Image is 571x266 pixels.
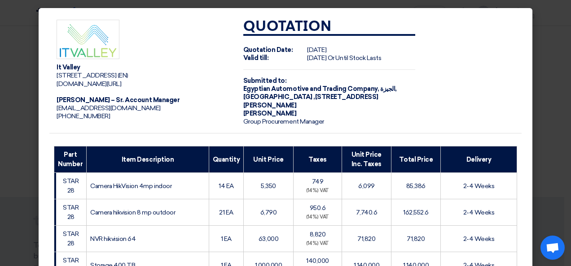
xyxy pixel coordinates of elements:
span: 162,552.6 [403,209,429,216]
div: Open chat [540,236,565,260]
span: 140,000 [306,257,329,265]
span: 7,740.6 [356,209,378,216]
span: Egyptian Automotive and Trading Company, [243,85,379,93]
span: 2-4 Weeks [463,209,495,216]
span: 2-4 Weeks [463,235,495,243]
span: 950.6 [310,204,326,212]
th: Part Number [54,146,87,173]
td: STAR 28 [54,199,87,226]
span: Camera HikVision 4mp indoor [90,182,171,190]
img: Company Logo [57,20,119,60]
td: STAR 28 [54,173,87,199]
th: Quantity [209,146,243,173]
div: (14%) VAT [297,240,338,248]
span: Camera hikvision 8 mp outdoor [90,209,175,216]
th: Item Description [87,146,209,173]
strong: Valid till: [243,54,269,62]
span: 14 EA [219,182,234,190]
span: [STREET_ADDRESS] (EN) [57,72,128,79]
div: It Valley [57,64,229,72]
span: 8,820 [310,231,326,238]
strong: Quotation [243,20,332,34]
span: [PERSON_NAME] [243,110,297,117]
span: الجيزة, [GEOGRAPHIC_DATA] ,[STREET_ADDRESS][PERSON_NAME] [243,85,397,109]
span: 1 EA [221,235,232,243]
span: 21 EA [219,209,233,216]
span: NVR hikvision 64 [90,235,136,243]
th: Delivery [441,146,517,173]
span: [PHONE_NUMBER] [57,112,110,120]
span: 5,350 [261,182,276,190]
span: [DATE] [307,46,326,54]
th: Taxes [294,146,342,173]
span: 2-4 Weeks [463,182,495,190]
strong: Quotation Date: [243,46,293,54]
span: 749 [312,178,324,185]
th: Unit Price [244,146,294,173]
span: 63,000 [259,235,278,243]
th: Total Price [391,146,440,173]
div: (14%) VAT [297,214,338,221]
div: [PERSON_NAME] – Sr. Account Manager [57,96,229,104]
span: [DATE] [307,54,326,62]
span: Group Procurement Manager [243,118,324,125]
span: Or Until Stock Lasts [328,54,381,62]
th: Unit Price Inc. Taxes [342,146,391,173]
span: 85,386 [406,182,426,190]
span: 6,790 [260,209,277,216]
span: [DOMAIN_NAME][URL] [57,80,121,88]
span: 71,820 [407,235,425,243]
strong: Submitted to: [243,77,287,85]
td: STAR 28 [54,226,87,252]
span: 71,820 [357,235,375,243]
span: 6,099 [358,182,375,190]
div: (14%) VAT [297,187,338,195]
span: [EMAIL_ADDRESS][DOMAIN_NAME] [57,104,161,112]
